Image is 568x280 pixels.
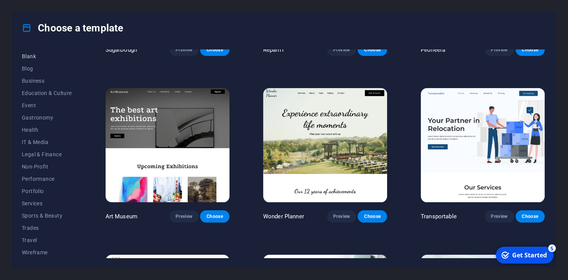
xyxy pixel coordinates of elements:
span: Event [22,102,72,108]
button: Blank [22,50,72,62]
button: IT & Media [22,136,72,148]
button: Trades [22,222,72,234]
span: Preview [333,47,350,53]
p: Art Museum [106,213,137,220]
img: Transportable [421,88,545,203]
h4: Choose a template [22,22,123,34]
button: Performance [22,173,72,185]
span: Choose [522,47,539,53]
button: Sports & Beauty [22,210,72,222]
span: Portfolio [22,188,72,194]
button: Choose [358,210,387,223]
button: Blog [22,62,72,75]
button: Business [22,75,72,87]
div: Get Started 5 items remaining, 0% complete [4,3,62,20]
button: Portfolio [22,185,72,197]
p: RepairIT [263,46,285,54]
button: Legal & Finance [22,148,72,160]
button: Choose [200,210,229,223]
span: Choose [206,47,223,53]
span: Trades [22,225,72,231]
button: Preview [169,210,199,223]
p: Transportable [421,213,457,220]
span: Legal & Finance [22,151,72,157]
div: 5 [57,1,64,8]
button: Wireframe [22,246,72,259]
button: Services [22,197,72,210]
span: Non-Profit [22,164,72,170]
button: Preview [327,210,356,223]
button: Choose [516,44,545,56]
span: Sports & Beauty [22,213,72,219]
span: Preview [491,47,508,53]
div: Get Started [21,7,55,16]
span: Preview [176,213,192,219]
span: Blank [22,53,72,59]
span: Preview [491,213,508,219]
button: Education & Culture [22,87,72,99]
button: Choose [516,210,545,223]
span: Health [22,127,72,133]
p: Peoneera [421,46,445,54]
span: Choose [206,213,223,219]
span: Blog [22,65,72,72]
span: Education & Culture [22,90,72,96]
span: Choose [522,213,539,219]
span: Services [22,200,72,206]
button: Preview [485,210,514,223]
span: Travel [22,237,72,243]
span: Choose [364,213,381,219]
button: Travel [22,234,72,246]
span: Preview [176,47,192,53]
span: Choose [364,47,381,53]
span: Gastronomy [22,115,72,121]
button: Choose [358,44,387,56]
button: Gastronomy [22,111,72,124]
span: Performance [22,176,72,182]
button: Preview [169,44,199,56]
button: Non-Profit [22,160,72,173]
button: Event [22,99,72,111]
p: SugarDough [106,46,137,54]
span: Wireframe [22,249,72,255]
button: Preview [327,44,356,56]
button: Choose [200,44,229,56]
span: Preview [333,213,350,219]
button: Preview [485,44,514,56]
span: IT & Media [22,139,72,145]
button: Health [22,124,72,136]
img: Wonder Planner [263,88,387,203]
p: Wonder Planner [263,213,304,220]
img: Art Museum [106,88,229,203]
span: Business [22,78,72,84]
